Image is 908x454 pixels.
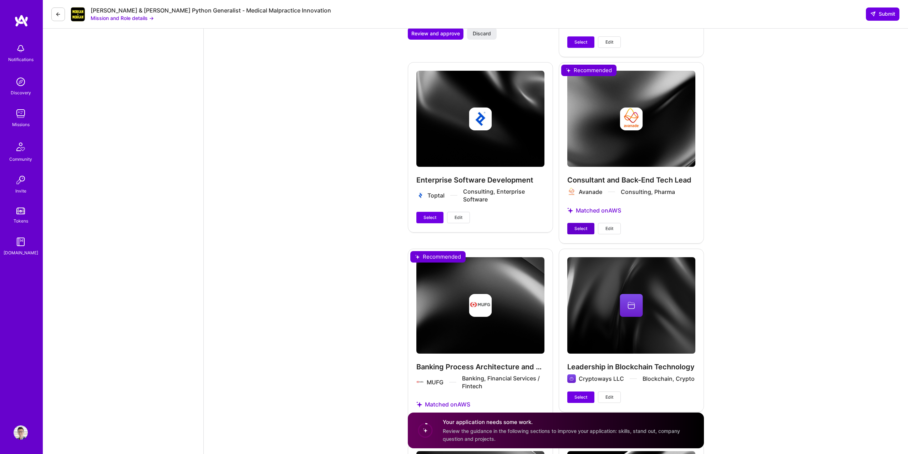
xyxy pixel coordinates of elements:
[443,428,680,442] span: Review the guidance in the following sections to improve your application: skills, stand out, com...
[443,419,695,426] h4: Your application needs some work.
[455,214,462,221] span: Edit
[14,235,28,249] img: guide book
[473,30,491,37] span: Discard
[567,223,594,234] button: Select
[12,425,30,440] a: User Avatar
[605,39,613,45] span: Edit
[567,36,594,48] button: Select
[14,173,28,187] img: Invite
[567,391,594,403] button: Select
[12,121,30,128] div: Missions
[598,223,621,234] button: Edit
[870,10,895,18] span: Submit
[423,214,436,221] span: Select
[4,249,38,256] div: [DOMAIN_NAME]
[416,212,443,223] button: Select
[55,11,61,17] i: icon LeftArrowDark
[11,89,31,96] div: Discovery
[91,7,331,14] div: [PERSON_NAME] & [PERSON_NAME] Python Generalist - Medical Malpractice Innovation
[574,39,587,45] span: Select
[870,11,876,17] i: icon SendLight
[866,8,899,20] button: Submit
[91,14,154,22] button: Mission and Role details →
[574,394,587,400] span: Select
[605,225,613,232] span: Edit
[408,28,463,40] button: Review and approve
[71,7,85,21] img: Company Logo
[8,56,34,63] div: Notifications
[16,208,25,214] img: tokens
[14,75,28,89] img: discovery
[574,225,587,232] span: Select
[14,217,28,225] div: Tokens
[14,425,28,440] img: User Avatar
[15,187,26,195] div: Invite
[12,138,29,155] img: Community
[9,155,32,163] div: Community
[411,30,460,37] span: Review and approve
[447,212,470,223] button: Edit
[598,36,621,48] button: Edit
[14,106,28,121] img: teamwork
[14,41,28,56] img: bell
[605,394,613,400] span: Edit
[467,28,497,40] button: Discard
[14,14,29,27] img: logo
[598,391,621,403] button: Edit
